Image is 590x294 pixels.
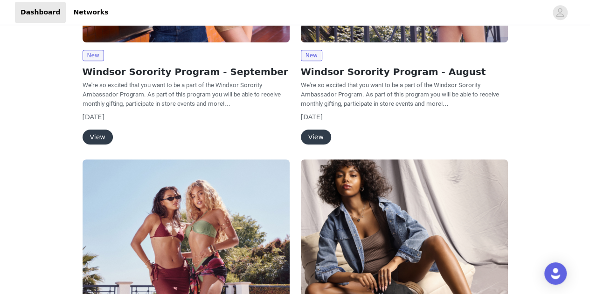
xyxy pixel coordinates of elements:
[301,130,331,144] button: View
[83,82,281,107] span: We're so excited that you want to be a part of the Windsor Sorority Ambassador Program. As part o...
[544,262,567,285] div: Open Intercom Messenger
[15,2,66,23] a: Dashboard
[301,50,322,61] span: New
[83,113,104,121] span: [DATE]
[83,130,113,144] button: View
[555,5,564,20] div: avatar
[301,113,323,121] span: [DATE]
[83,134,113,141] a: View
[83,65,290,79] h2: Windsor Sorority Program - September
[301,82,499,107] span: We're so excited that you want to be a part of the Windsor Sorority Ambassador Program. As part o...
[68,2,114,23] a: Networks
[301,65,508,79] h2: Windsor Sorority Program - August
[301,134,331,141] a: View
[83,50,104,61] span: New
